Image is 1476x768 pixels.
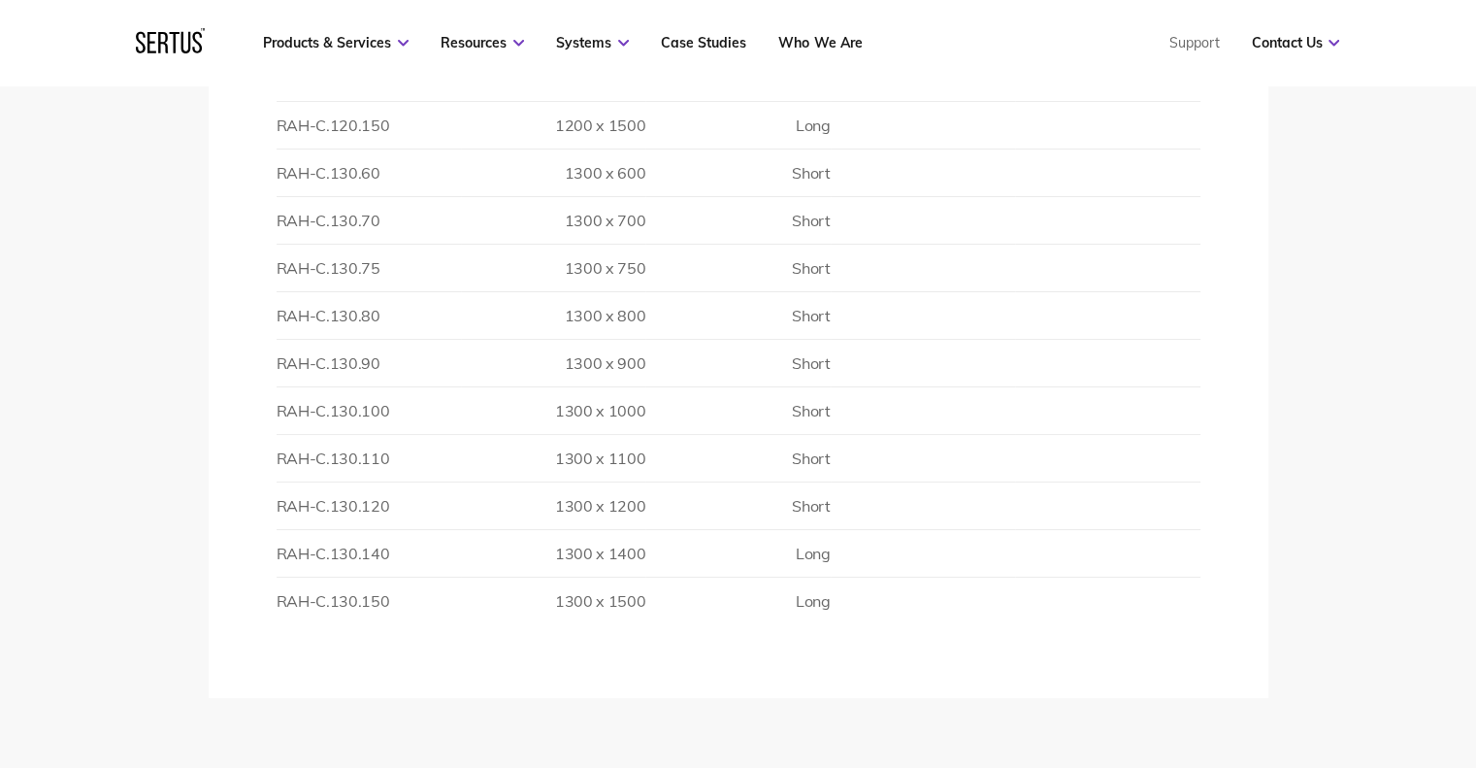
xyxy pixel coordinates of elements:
[277,150,461,197] td: RAH-C.130.60
[461,530,645,578] td: 1300 x 1400
[277,483,461,530] td: RAH-C.130.120
[645,102,830,150] td: Long
[263,34,409,51] a: Products & Services
[1168,34,1219,51] a: Support
[277,245,461,292] td: RAH-C.130.75
[277,197,461,245] td: RAH-C.130.70
[645,245,830,292] td: Short
[645,292,830,340] td: Short
[277,292,461,340] td: RAH-C.130.80
[277,530,461,578] td: RAH-C.130.140
[645,435,830,483] td: Short
[461,102,645,150] td: 1200 x 1500
[277,387,461,435] td: RAH-C.130.100
[277,435,461,483] td: RAH-C.130.110
[645,197,830,245] td: Short
[1251,34,1339,51] a: Contact Us
[645,150,830,197] td: Short
[461,245,645,292] td: 1300 x 750
[461,150,645,197] td: 1300 x 600
[645,578,830,625] td: Long
[461,197,645,245] td: 1300 x 700
[461,578,645,625] td: 1300 x 1500
[778,34,862,51] a: Who We Are
[277,102,461,150] td: RAH-C.120.150
[556,34,629,51] a: Systems
[441,34,524,51] a: Resources
[461,292,645,340] td: 1300 x 800
[461,435,645,483] td: 1300 x 1100
[461,387,645,435] td: 1300 x 1000
[645,483,830,530] td: Short
[461,340,645,387] td: 1300 x 900
[1128,544,1476,768] iframe: Chat Widget
[661,34,746,51] a: Case Studies
[277,340,461,387] td: RAH-C.130.90
[645,530,830,578] td: Long
[277,578,461,625] td: RAH-C.130.150
[645,340,830,387] td: Short
[461,483,645,530] td: 1300 x 1200
[645,387,830,435] td: Short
